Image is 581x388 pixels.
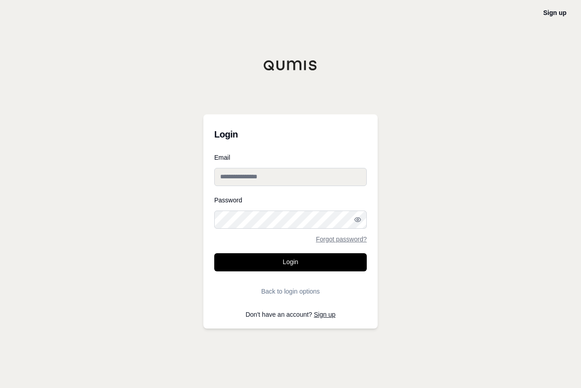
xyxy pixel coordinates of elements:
[214,282,367,300] button: Back to login options
[214,253,367,271] button: Login
[214,197,367,203] label: Password
[314,311,335,318] a: Sign up
[214,125,367,143] h3: Login
[316,236,367,242] a: Forgot password?
[214,154,367,161] label: Email
[214,311,367,318] p: Don't have an account?
[543,9,566,16] a: Sign up
[263,60,318,71] img: Qumis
